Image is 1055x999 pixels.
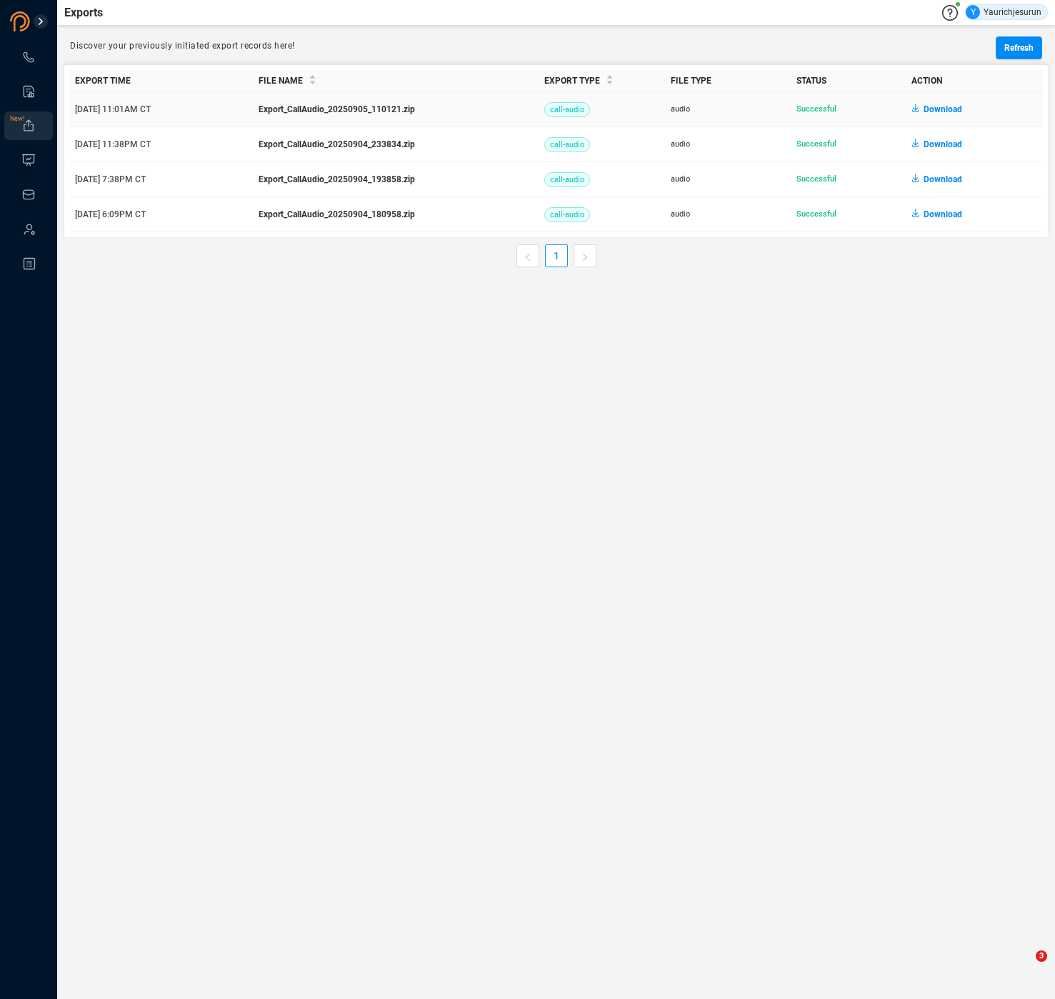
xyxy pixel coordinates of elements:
button: Refresh [996,36,1042,59]
li: Smart Reports [4,77,53,106]
td: Export_CallAudio_20250904_233834.zip [253,127,539,162]
span: [DATE] 11:01AM CT [75,104,151,114]
div: Yaurichjesurun [966,5,1041,19]
span: Download [924,98,962,121]
li: Previous Page [516,244,539,267]
span: caret-up [606,73,614,81]
button: right [574,244,596,267]
span: Download [924,203,962,226]
td: audio [665,162,791,197]
td: Export_CallAudio_20250905_110121.zip [253,92,539,127]
span: call-audio [544,172,590,187]
button: Download [912,98,962,121]
td: audio [665,127,791,162]
span: [DATE] 11:38PM CT [75,139,151,149]
span: Y [971,5,976,19]
span: Download [924,133,962,156]
li: Exports [4,111,53,140]
span: left [524,253,532,262]
li: 1 [545,244,568,267]
span: Successful [796,104,836,114]
img: prodigal-logo [10,11,89,31]
li: Inbox [4,180,53,209]
a: New! [21,119,36,133]
span: Discover your previously initiated export records here! [70,41,295,51]
span: 3 [1036,950,1047,962]
td: audio [665,92,791,127]
span: Successful [796,209,836,219]
span: [DATE] 6:09PM CT [75,209,146,219]
a: 1 [546,245,567,267]
button: Download [912,133,962,156]
th: File Type [665,70,791,92]
li: Visuals [4,146,53,174]
li: Interactions [4,43,53,71]
button: left [516,244,539,267]
span: Download [924,168,962,191]
span: caret-down [309,79,316,86]
td: Export_CallAudio_20250904_193858.zip [253,162,539,197]
button: Download [912,203,962,226]
span: Refresh [1004,36,1034,59]
span: Successful [796,174,836,184]
span: Exports [64,4,103,21]
span: call-audio [544,137,590,152]
span: right [581,253,589,262]
th: Export Time [69,70,253,92]
iframe: Intercom live chat [1006,950,1041,985]
span: Export Type [544,76,600,86]
span: call-audio [544,102,590,117]
span: call-audio [544,207,590,222]
span: File Name [259,76,303,86]
span: Successful [796,139,836,149]
li: Next Page [574,244,596,267]
span: caret-down [606,79,614,86]
td: Export_CallAudio_20250904_180958.zip [253,197,539,232]
span: caret-up [309,73,316,81]
span: New! [10,104,24,133]
td: audio [665,197,791,232]
button: Download [912,168,962,191]
span: [DATE] 7:38PM CT [75,174,146,184]
th: Action [906,70,1043,92]
th: Status [791,70,905,92]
